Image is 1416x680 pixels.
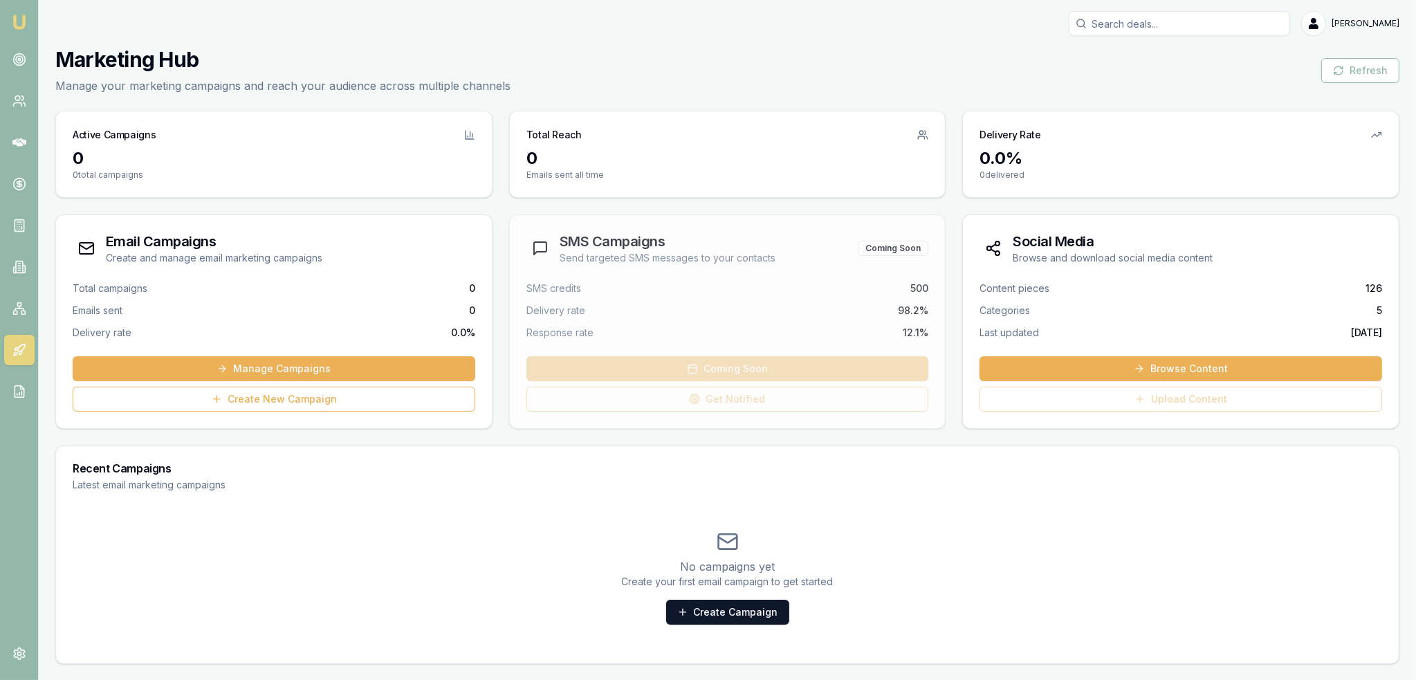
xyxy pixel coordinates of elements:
[858,241,928,256] div: Coming Soon
[73,147,475,169] div: 0
[73,169,475,181] p: 0 total campaigns
[469,282,475,295] span: 0
[1377,304,1382,318] span: 5
[560,251,775,265] p: Send targeted SMS messages to your contacts
[526,326,594,340] span: Response rate
[451,326,475,340] span: 0.0 %
[55,47,511,72] h1: Marketing Hub
[903,326,928,340] span: 12.1%
[106,251,322,265] p: Create and manage email marketing campaigns
[980,356,1382,381] a: Browse Content
[73,387,475,412] a: Create New Campaign
[980,169,1382,181] p: 0 delivered
[980,128,1040,142] h3: Delivery Rate
[1351,326,1382,340] span: [DATE]
[73,478,1382,492] p: Latest email marketing campaigns
[980,326,1039,340] span: Last updated
[910,282,928,295] span: 500
[1321,58,1399,83] button: Refresh
[73,326,131,340] span: Delivery rate
[73,463,1382,474] h3: Recent Campaigns
[898,304,928,318] span: 98.2%
[666,600,789,625] a: Create Campaign
[1013,251,1213,265] p: Browse and download social media content
[1069,11,1290,36] input: Search deals
[55,77,511,94] p: Manage your marketing campaigns and reach your audience across multiple channels
[73,558,1382,575] p: No campaigns yet
[11,14,28,30] img: emu-icon-u.png
[526,169,929,181] p: Emails sent all time
[73,304,122,318] span: Emails sent
[73,282,147,295] span: Total campaigns
[73,356,475,381] a: Manage Campaigns
[106,232,322,251] h3: Email Campaigns
[560,232,775,251] h3: SMS Campaigns
[73,575,1382,589] p: Create your first email campaign to get started
[526,128,582,142] h3: Total Reach
[526,304,585,318] span: Delivery rate
[469,304,475,318] span: 0
[73,128,156,142] h3: Active Campaigns
[1366,282,1382,295] span: 126
[1013,232,1213,251] h3: Social Media
[980,147,1382,169] div: 0.0 %
[526,282,581,295] span: SMS credits
[526,147,929,169] div: 0
[980,304,1030,318] span: Categories
[980,282,1049,295] span: Content pieces
[1332,18,1399,29] span: [PERSON_NAME]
